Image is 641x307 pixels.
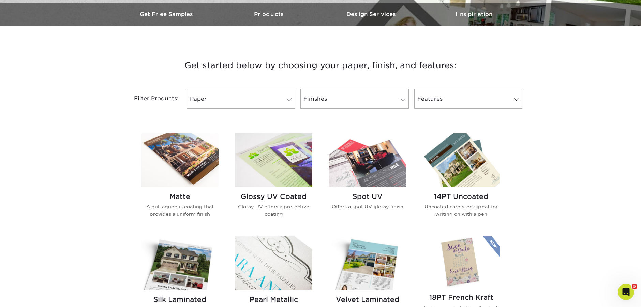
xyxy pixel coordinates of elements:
h2: 14PT Uncoated [422,192,500,201]
p: A dull aqueous coating that provides a uniform finish [141,203,219,217]
h3: Get Free Samples [116,11,218,17]
a: Design Services [320,3,423,26]
h2: Glossy UV Coated [235,192,312,201]
img: New Product [483,236,500,257]
h3: Products [218,11,320,17]
img: Velvet Laminated Sell Sheets [329,236,406,290]
img: Glossy UV Coated Sell Sheets [235,133,312,187]
p: Uncoated card stock great for writing on with a pen [422,203,500,217]
h2: 18PT French Kraft [422,293,500,302]
h3: Get started below by choosing your paper, finish, and features: [121,50,520,81]
p: Offers a spot UV glossy finish [329,203,406,210]
h3: Design Services [320,11,423,17]
img: 14PT Uncoated Sell Sheets [422,133,500,187]
img: Matte Sell Sheets [141,133,219,187]
span: 5 [632,284,637,289]
a: Get Free Samples [116,3,218,26]
h2: Velvet Laminated [329,295,406,304]
h2: Silk Laminated [141,295,219,304]
a: Matte Sell Sheets Matte A dull aqueous coating that provides a uniform finish [141,133,219,228]
h2: Pearl Metallic [235,295,312,304]
h2: Spot UV [329,192,406,201]
a: Features [414,89,522,109]
img: Silk Laminated Sell Sheets [141,236,219,290]
a: Spot UV Sell Sheets Spot UV Offers a spot UV glossy finish [329,133,406,228]
div: Filter Products: [116,89,184,109]
img: Spot UV Sell Sheets [329,133,406,187]
a: Products [218,3,320,26]
a: Inspiration [423,3,525,26]
a: Glossy UV Coated Sell Sheets Glossy UV Coated Glossy UV offers a protective coating [235,133,312,228]
a: Finishes [300,89,408,109]
a: Paper [187,89,295,109]
img: 18PT French Kraft Sell Sheets [422,236,500,288]
p: Glossy UV offers a protective coating [235,203,312,217]
a: 14PT Uncoated Sell Sheets 14PT Uncoated Uncoated card stock great for writing on with a pen [422,133,500,228]
h3: Inspiration [423,11,525,17]
iframe: Google Customer Reviews [2,286,58,305]
h2: Matte [141,192,219,201]
iframe: Intercom live chat [618,284,634,300]
img: Pearl Metallic Sell Sheets [235,236,312,290]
